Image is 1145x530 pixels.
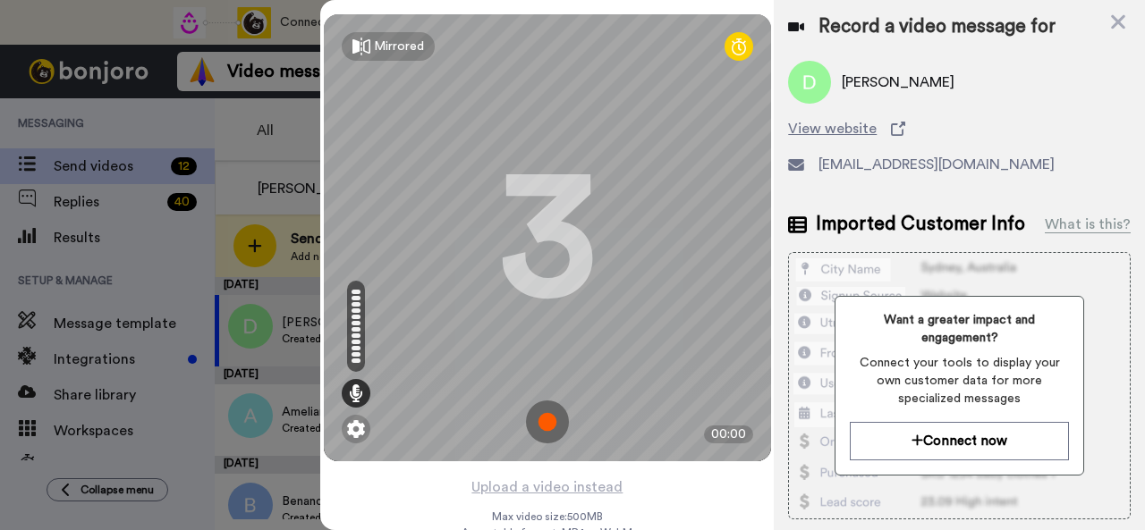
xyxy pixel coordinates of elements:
img: ic_gear.svg [347,420,365,438]
span: Connect your tools to display your own customer data for more specialized messages [850,354,1069,408]
span: Max video size: 500 MB [492,509,603,524]
div: What is this? [1045,214,1131,235]
button: Upload a video instead [466,475,628,499]
span: Imported Customer Info [816,211,1025,238]
button: Connect now [850,422,1069,460]
div: 3 [498,171,597,305]
span: [EMAIL_ADDRESS][DOMAIN_NAME] [818,154,1055,175]
div: 00:00 [704,425,753,443]
img: ic_record_start.svg [526,400,569,443]
span: Want a greater impact and engagement? [850,311,1069,347]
